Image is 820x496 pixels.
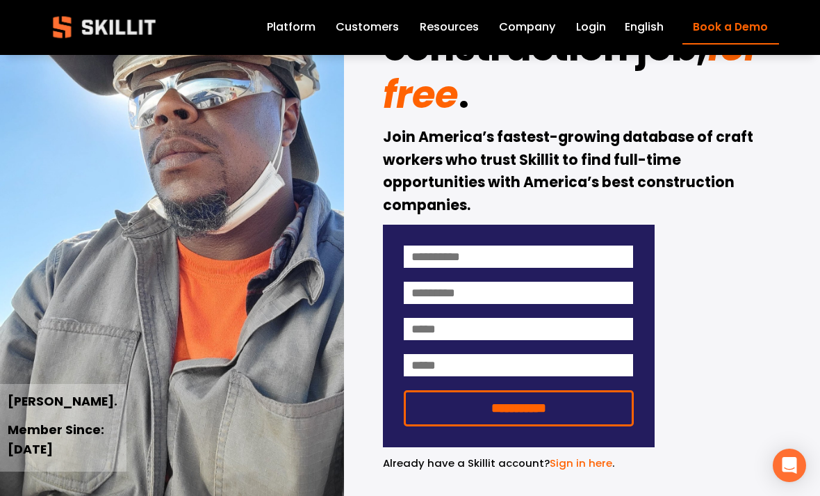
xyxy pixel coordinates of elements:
a: Company [499,18,555,38]
div: Open Intercom Messenger [773,449,806,482]
strong: Member Since: [DATE] [8,421,107,458]
img: Skillit [41,6,167,48]
a: folder dropdown [420,18,479,38]
strong: Join America’s fastest-growing database of craft workers who trust Skillit to find full-time oppo... [383,127,756,215]
span: Resources [420,19,479,35]
a: Platform [267,18,315,38]
span: English [625,19,664,35]
a: Book a Demo [682,10,779,45]
a: Login [576,18,606,38]
span: Already have a Skillit account? [383,456,550,470]
strong: . [459,68,468,121]
strong: [PERSON_NAME]. [8,392,117,410]
a: Sign in here [550,456,612,470]
p: . [383,455,655,472]
a: Customers [336,18,399,38]
strong: construction job, [383,21,707,74]
div: language picker [625,18,664,38]
em: for free [383,21,769,120]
